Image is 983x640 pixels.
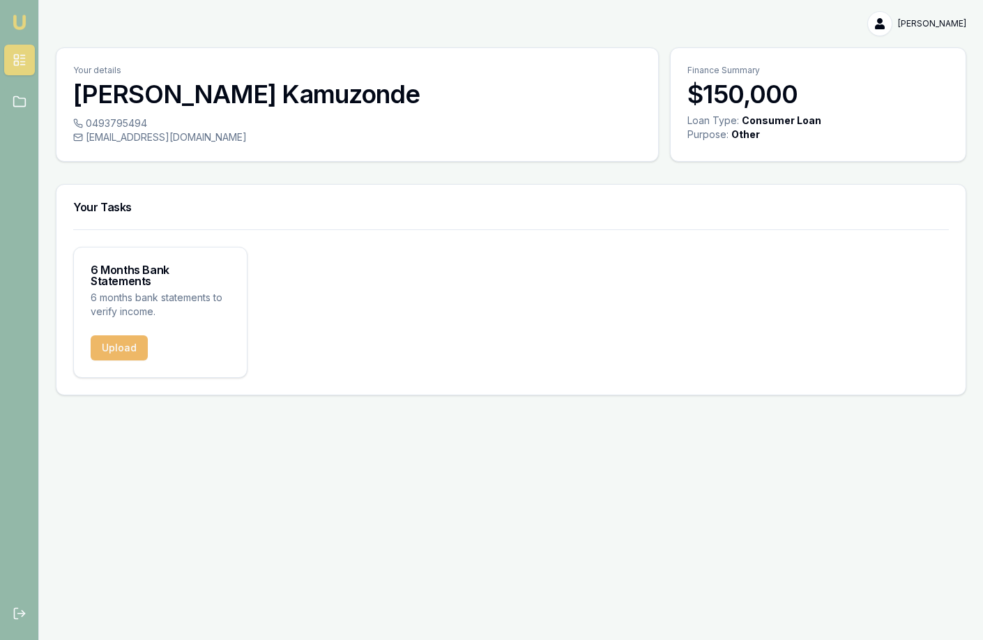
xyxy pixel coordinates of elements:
[731,128,760,142] div: Other
[898,18,966,29] span: [PERSON_NAME]
[687,128,729,142] div: Purpose:
[11,14,28,31] img: emu-icon-u.png
[73,65,641,76] p: Your details
[73,201,949,213] h3: Your Tasks
[687,80,949,108] h3: $150,000
[86,130,247,144] span: [EMAIL_ADDRESS][DOMAIN_NAME]
[91,291,230,319] p: 6 months bank statements to verify income.
[91,264,230,287] h3: 6 Months Bank Statements
[73,80,641,108] h3: [PERSON_NAME] Kamuzonde
[86,116,147,130] span: 0493795494
[687,65,949,76] p: Finance Summary
[687,114,739,128] div: Loan Type:
[91,335,148,360] button: Upload
[742,114,821,128] div: Consumer Loan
